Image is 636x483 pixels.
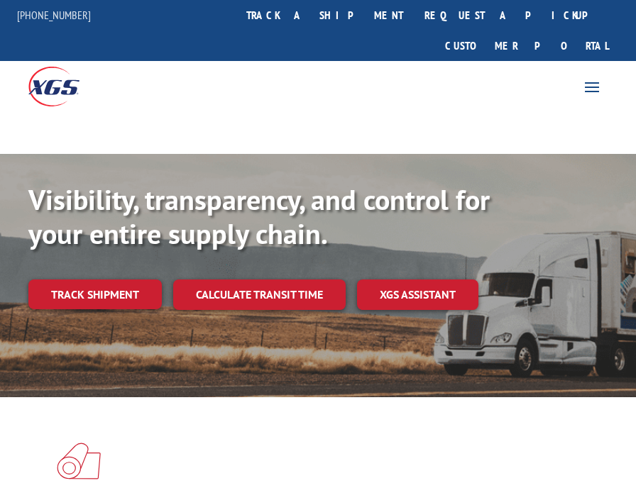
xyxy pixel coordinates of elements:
[357,279,478,310] a: XGS ASSISTANT
[17,8,91,22] a: [PHONE_NUMBER]
[434,30,619,61] a: Customer Portal
[28,279,162,309] a: Track shipment
[57,443,101,479] img: xgs-icon-total-supply-chain-intelligence-red
[173,279,346,310] a: Calculate transit time
[28,181,490,252] b: Visibility, transparency, and control for your entire supply chain.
